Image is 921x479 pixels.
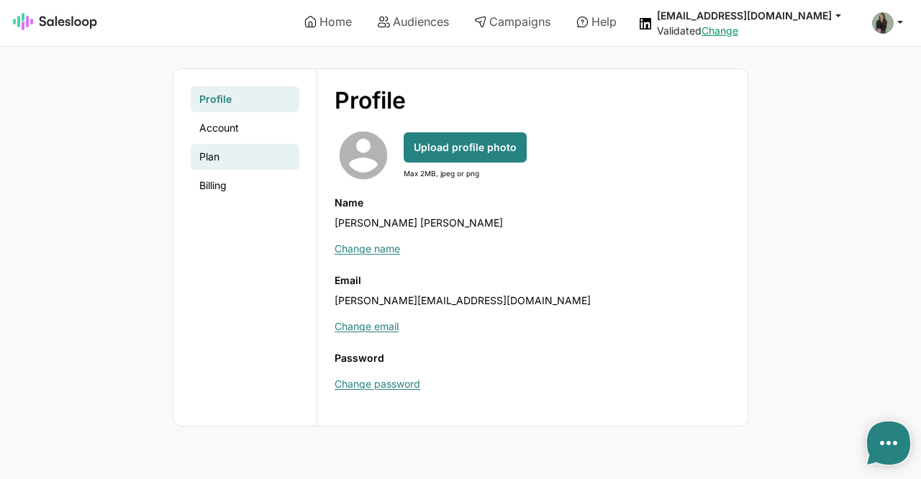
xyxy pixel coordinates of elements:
a: Help [566,9,627,34]
a: Change name [335,242,400,255]
label: Name [335,196,730,210]
i: account_circle [335,148,392,163]
a: Plan [191,144,299,170]
span: [PERSON_NAME][EMAIL_ADDRESS][DOMAIN_NAME] [335,294,591,306]
a: Billing [191,173,299,199]
h1: Profile [335,86,691,115]
div: Max 2MB, jpeg or png [404,168,527,178]
div: Validated [657,24,855,37]
a: Change password [335,378,420,390]
a: Account [191,115,299,141]
span: Upload profile photo [414,140,517,155]
a: Change [702,24,738,37]
a: Audiences [368,9,459,34]
button: [EMAIL_ADDRESS][DOMAIN_NAME] [657,9,855,22]
button: Upload profile photo [404,132,527,163]
a: Change email [335,320,399,332]
img: Salesloop [13,13,98,30]
label: Email [335,273,730,288]
span: [PERSON_NAME] [PERSON_NAME] [335,216,503,229]
a: Home [294,9,362,34]
a: Profile [191,86,299,112]
label: Password [335,351,730,365]
a: Campaigns [464,9,561,34]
